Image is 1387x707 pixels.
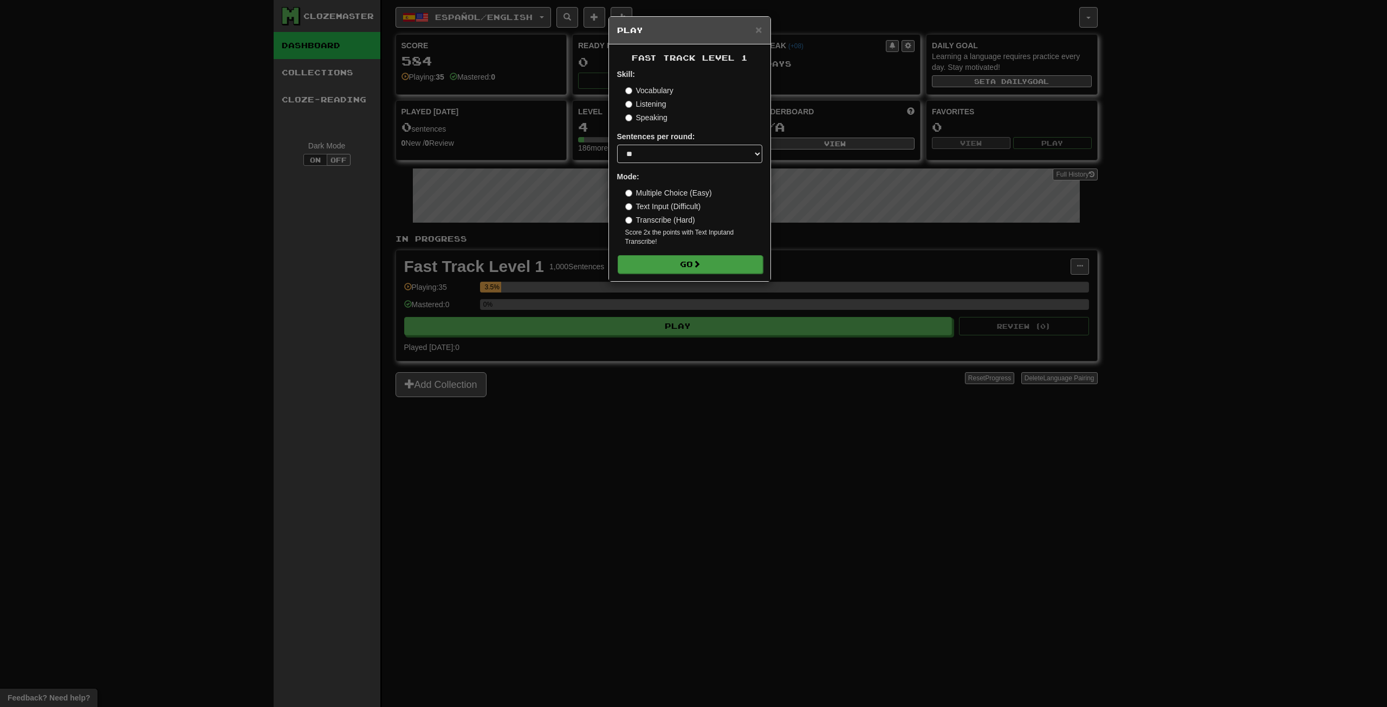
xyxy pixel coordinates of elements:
label: Listening [625,99,666,109]
input: Listening [625,101,632,108]
span: × [755,23,762,36]
label: Vocabulary [625,85,673,96]
small: Score 2x the points with Text Input and Transcribe ! [625,228,762,247]
span: Fast Track Level 1 [632,53,748,62]
input: Speaking [625,114,632,121]
strong: Mode: [617,172,639,181]
label: Text Input (Difficult) [625,201,701,212]
label: Multiple Choice (Easy) [625,187,712,198]
input: Transcribe (Hard) [625,217,632,224]
label: Speaking [625,112,667,123]
button: Go [618,255,763,274]
strong: Skill: [617,70,635,79]
label: Transcribe (Hard) [625,215,695,225]
input: Text Input (Difficult) [625,203,632,210]
input: Multiple Choice (Easy) [625,190,632,197]
h5: Play [617,25,762,36]
input: Vocabulary [625,87,632,94]
label: Sentences per round: [617,131,695,142]
button: Close [755,24,762,35]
